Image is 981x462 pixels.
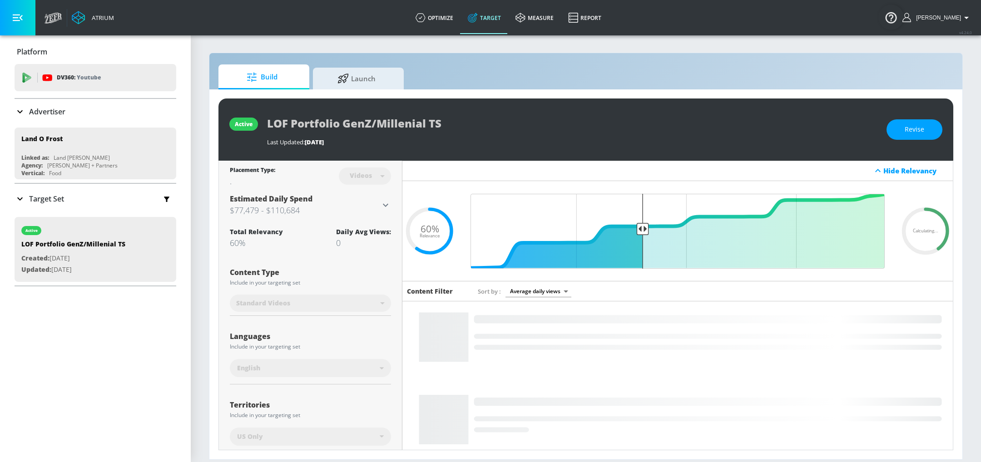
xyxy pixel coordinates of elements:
div: Food [49,169,61,177]
div: Territories [230,401,391,408]
div: English [230,359,391,377]
div: Agency: [21,162,43,169]
div: active [25,228,38,233]
div: Target Set [15,184,176,214]
p: [DATE] [21,264,125,275]
a: Target [461,1,508,34]
p: Target Set [29,194,64,204]
span: v 4.24.0 [959,30,972,35]
div: Land [PERSON_NAME] [54,154,110,162]
span: 60% [421,224,439,234]
p: Advertiser [29,107,65,117]
div: Include in your targeting set [230,344,391,349]
p: [DATE] [21,253,125,264]
div: Placement Type: [230,166,275,176]
div: active [235,120,253,128]
h6: Content Filter [407,287,453,295]
div: LOF Portfolio GenZ/Millenial TS [21,240,125,253]
div: Atrium [88,14,114,22]
div: 0 [336,237,391,248]
div: Estimated Daily Spend$77,479 - $110,684 [230,194,391,216]
div: US Only [230,428,391,446]
div: Hide Relevancy [883,166,948,175]
span: US Only [237,432,263,441]
span: Created: [21,254,50,262]
span: Build [228,66,297,88]
div: 60% [230,237,283,248]
div: Languages [230,333,391,340]
div: Include in your targeting set [230,413,391,418]
div: Total Relevancy [230,227,283,236]
span: Estimated Daily Spend [230,194,312,204]
div: Hide Relevancy [402,161,953,181]
div: Vertical: [21,169,45,177]
a: Atrium [72,11,114,25]
span: Calculating... [913,229,938,233]
div: Platform [15,39,176,64]
div: DV360: Youtube [15,64,176,91]
p: Platform [17,47,47,57]
a: Report [561,1,609,34]
span: Launch [322,68,391,89]
div: Average daily views [505,285,571,297]
div: activeLOF Portfolio GenZ/Millenial TSCreated:[DATE]Updated:[DATE] [15,217,176,282]
a: optimize [408,1,461,34]
button: Open Resource Center [878,5,904,30]
div: Land O Frost [21,134,63,143]
div: Include in your targeting set [230,280,391,285]
div: Land O FrostLinked as:Land [PERSON_NAME]Agency:[PERSON_NAME] + PartnersVertical:Food [15,128,176,179]
div: Last Updated: [267,138,877,146]
div: [PERSON_NAME] + Partners [47,162,118,169]
span: English [237,364,260,373]
a: measure [508,1,561,34]
div: Videos [345,172,377,179]
div: Content Type [230,269,391,276]
div: Linked as: [21,154,49,162]
span: Sort by [478,287,501,295]
p: DV360: [57,73,101,83]
span: login as: ashley.jan@zefr.com [912,15,961,21]
input: Final Threshold [466,194,889,269]
div: Daily Avg Views: [336,227,391,236]
span: Relevance [420,233,440,238]
span: Revise [905,124,924,135]
span: Standard Videos [236,299,290,308]
button: Revise [887,119,942,140]
p: Youtube [77,73,101,82]
button: [PERSON_NAME] [902,12,972,23]
div: Advertiser [15,99,176,124]
h3: $77,479 - $110,684 [230,204,380,216]
span: [DATE] [305,138,324,146]
span: Updated: [21,265,51,274]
